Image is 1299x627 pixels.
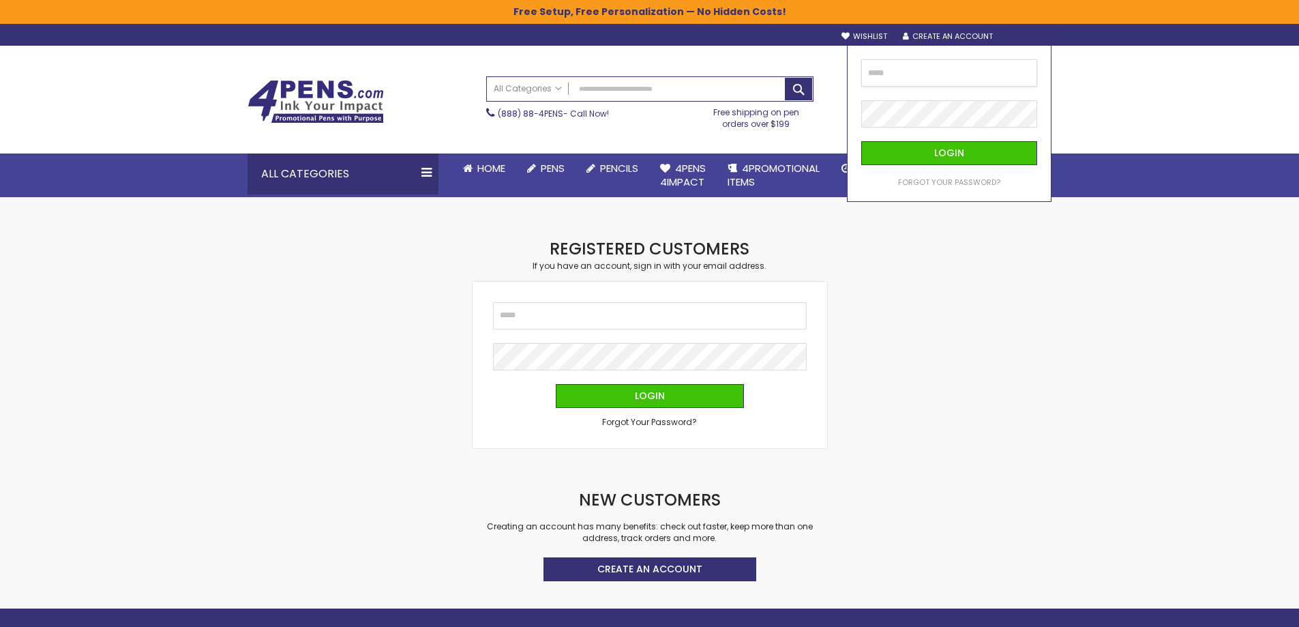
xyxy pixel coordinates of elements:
[579,489,721,511] strong: New Customers
[541,161,565,175] span: Pens
[717,154,831,198] a: 4PROMOTIONALITEMS
[498,108,609,119] span: - Call Now!
[635,389,665,403] span: Login
[248,154,438,194] div: All Categories
[473,521,827,543] p: Creating an account has many benefits: check out faster, keep more than one address, track orders...
[1006,32,1051,42] div: Sign In
[898,177,1000,188] a: Forgot Your Password?
[602,416,697,428] span: Forgot Your Password?
[550,237,749,260] strong: Registered Customers
[831,154,892,184] a: Rush
[477,161,505,175] span: Home
[556,384,744,408] button: Login
[934,146,964,160] span: Login
[543,557,756,581] a: Create an Account
[903,31,993,42] a: Create an Account
[602,417,697,428] a: Forgot Your Password?
[841,31,887,42] a: Wishlist
[600,161,638,175] span: Pencils
[473,261,827,272] div: If you have an account, sign in with your email address.
[487,77,569,100] a: All Categories
[576,154,649,184] a: Pencils
[699,102,813,129] div: Free shipping on pen orders over $199
[660,161,706,189] span: 4Pens 4impact
[452,154,516,184] a: Home
[861,141,1037,165] button: Login
[597,562,702,576] span: Create an Account
[728,161,820,189] span: 4PROMOTIONAL ITEMS
[494,83,562,94] span: All Categories
[248,80,384,123] img: 4Pens Custom Pens and Promotional Products
[649,154,717,198] a: 4Pens4impact
[516,154,576,184] a: Pens
[498,108,563,119] a: (888) 88-4PENS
